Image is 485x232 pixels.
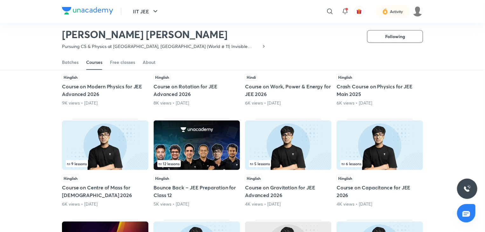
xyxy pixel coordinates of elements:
span: Hinglish [62,74,79,81]
div: 9K views • 4 months ago [62,100,148,106]
img: Thumbnail [62,120,148,170]
h5: Course on Centre of Mass for [DEMOGRAPHIC_DATA] 2026 [62,184,148,199]
span: 6 lessons [342,162,361,166]
h5: Crash Course on Physics for JEE Main 2025 [337,83,423,98]
div: 6K views • 9 months ago [337,100,423,106]
div: Course on Capacitance for JEE 2026 [337,119,423,207]
div: Course on Gravitation for JEE Advanced 2026 [245,119,331,207]
div: 4K views • 5 months ago [245,201,331,207]
span: Hinglish [154,74,171,81]
span: Hinglish [62,175,79,182]
button: avatar [354,6,364,17]
img: Thumbnail [245,120,331,170]
div: infosection [249,160,328,167]
div: Bounce Back – JEE Preparation for Class 12 [154,119,240,207]
a: Courses [86,55,102,70]
span: Hinglish [154,175,171,182]
div: 8K views • 6 months ago [154,100,240,106]
h5: Course on Capacitance for JEE 2026 [337,184,423,199]
div: Course on Centre of Mass for JEE 2026 [62,119,148,207]
img: Company Logo [62,7,113,15]
span: Hinglish [245,175,262,182]
img: avatar [356,9,362,14]
img: Manas Mittal [412,6,423,17]
div: infocontainer [340,160,419,167]
div: 4K views • 3 months ago [337,201,423,207]
div: left [66,160,145,167]
img: Thumbnail [337,120,423,170]
button: Following [367,30,423,43]
p: Pursuing CS & Physics at [GEOGRAPHIC_DATA], [GEOGRAPHIC_DATA] (World # 11) Invisible Mechanics - ... [62,43,261,50]
h5: Course on Modern Physics for JEE Advanced 2026 [62,83,148,98]
a: Free classes [110,55,135,70]
div: infosection [157,160,236,167]
div: infocontainer [249,160,328,167]
h5: Course on Gravitation for JEE Advanced 2026 [245,184,331,199]
div: infocontainer [66,160,145,167]
div: infosection [340,160,419,167]
h2: [PERSON_NAME] [PERSON_NAME] [62,28,266,41]
img: activity [382,8,388,15]
div: infocontainer [157,160,236,167]
div: left [157,160,236,167]
button: IIT JEE [129,5,163,18]
a: Company Logo [62,7,113,16]
span: Hindi [245,74,257,81]
span: 5 lessons [250,162,270,166]
a: About [143,55,155,70]
div: 5K views • 3 months ago [154,201,240,207]
div: About [143,59,155,65]
div: infosection [66,160,145,167]
h5: Course on Rotation for JEE Advanced 2026 [154,83,240,98]
div: Batches [62,59,79,65]
span: 9 lessons [67,162,87,166]
div: Courses [86,59,102,65]
div: 6K views • 7 months ago [245,100,331,106]
img: Thumbnail [154,120,240,170]
a: Batches [62,55,79,70]
div: 6K views • 7 months ago [62,201,148,207]
div: left [249,160,328,167]
div: left [340,160,419,167]
div: Free classes [110,59,135,65]
span: Hinglish [337,175,354,182]
img: ttu [463,185,471,193]
span: Hinglish [337,74,354,81]
span: 12 lessons [159,162,180,166]
span: Following [385,33,405,40]
h5: Bounce Back – JEE Preparation for Class 12 [154,184,240,199]
h5: Course on Work, Power & Energy for JEE 2026 [245,83,331,98]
